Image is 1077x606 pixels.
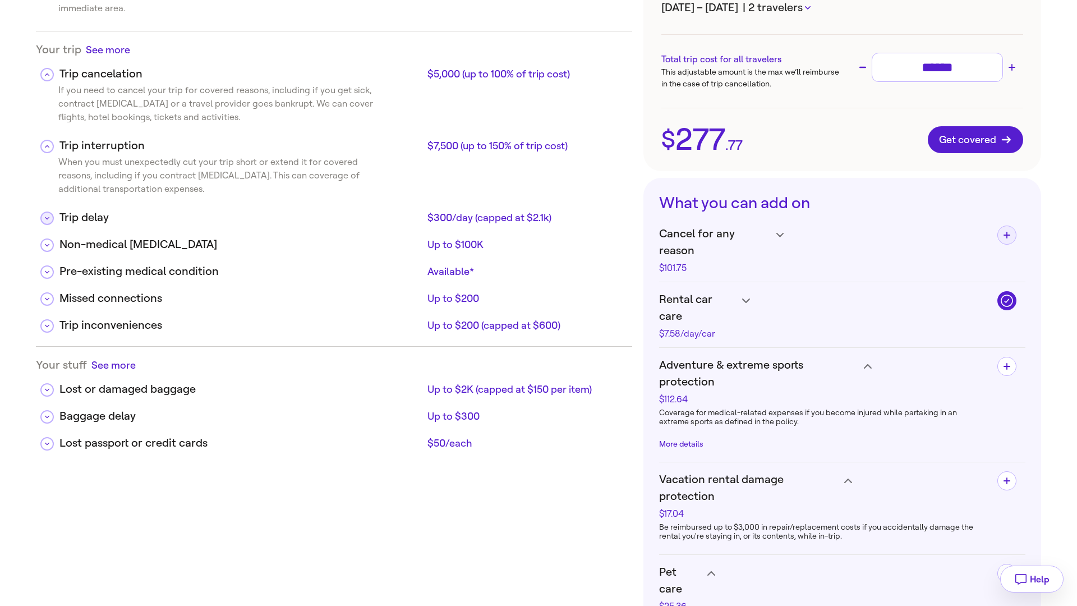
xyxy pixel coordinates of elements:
[659,226,988,273] h4: Cancel for any reason$101.75
[427,383,623,396] div: Up to $2K (capped at $150 per item)
[36,308,632,335] div: Trip inconveniencesUp to $200 (capped at $600)
[36,281,632,308] div: Missed connectionsUp to $200
[680,328,715,339] span: /day/car
[659,471,839,505] span: Vacation rental damage protection
[659,404,988,453] div: Adventure & extreme sports protection$112.64
[91,358,136,372] button: See more
[59,290,423,307] div: Missed connections
[59,435,423,452] div: Lost passport or credit cards
[59,381,423,398] div: Lost or damaged baggage
[659,395,858,404] div: $112.64
[659,471,988,518] h4: Vacation rental damage protection$17.04
[36,43,632,57] div: Your trip
[59,137,423,154] div: Trip interruption
[59,236,423,253] div: Non-medical [MEDICAL_DATA]
[427,139,623,153] div: $7,500 (up to 150% of trip cost)
[728,139,743,152] span: 77
[997,226,1016,245] button: Add Cancel for any reason
[86,43,130,57] button: See more
[59,66,423,82] div: Trip cancelation
[427,437,623,450] div: $50/each
[659,329,737,338] div: $7.58
[997,291,1016,310] button: Remove Rental car care
[36,84,394,128] div: If you need to cancel your trip for covered reasons, including if you get sick, contract [MEDICAL...
[1030,574,1050,585] span: Help
[59,209,423,226] div: Trip delay
[36,358,632,372] div: Your stuff
[427,319,623,332] div: Up to $200 (capped at $600)
[427,67,623,81] div: $5,000 (up to 100% of trip cost)
[1005,61,1019,74] button: Increase trip cost
[661,53,842,66] h3: Total trip cost for all travelers
[36,57,632,84] div: Trip cancelation$5,000 (up to 100% of trip cost)
[36,254,632,281] div: Pre-existing medical conditionAvailable*
[928,126,1023,153] button: Get covered
[659,518,988,545] div: Vacation rental damage protection$17.04
[939,134,1012,145] span: Get covered
[659,357,988,404] h4: Adventure & extreme sports protection$112.64
[725,139,728,152] span: .
[675,125,725,155] span: 277
[997,357,1016,376] button: Add Adventure & extreme sports protection
[659,564,701,598] span: Pet care
[661,128,675,151] span: $
[36,200,632,227] div: Trip delay$300/day (capped at $2.1k)
[36,372,632,399] div: Lost or damaged baggageUp to $2K (capped at $150 per item)
[36,426,632,453] div: Lost passport or credit cards$50/each
[59,317,423,334] div: Trip inconveniences
[36,155,394,200] div: When you must unexpectedly cut your trip short or extend it for covered reasons, including if you...
[659,194,1025,213] h3: What you can add on
[661,66,842,90] p: This adjustable amount is the max we’ll reimburse in the case of trip cancellation.
[59,263,423,280] div: Pre-existing medical condition
[427,292,623,305] div: Up to $200
[659,509,839,518] div: $17.04
[1000,566,1064,593] button: Help
[427,211,623,224] div: $300/day (capped at $2.1k)
[59,408,423,425] div: Baggage delay
[659,264,770,273] div: $101.75
[877,58,998,77] input: Trip cost
[659,291,974,338] h4: Rental car care$7.58/day/car
[427,265,623,278] div: Available*
[427,410,623,423] div: Up to $300
[659,226,770,259] span: Cancel for any reason
[36,399,632,426] div: Baggage delayUp to $300
[659,291,737,325] span: Rental car care
[659,357,858,391] span: Adventure & extreme sports protection
[36,128,632,155] div: Trip interruption$7,500 (up to 150% of trip cost)
[427,238,623,251] div: Up to $100K
[997,471,1016,490] button: Add Vacation rental damage protection
[659,440,703,449] button: More details
[856,61,869,74] button: Decrease trip cost
[36,227,632,254] div: Non-medical [MEDICAL_DATA]Up to $100K
[997,564,1016,583] button: Add Pet care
